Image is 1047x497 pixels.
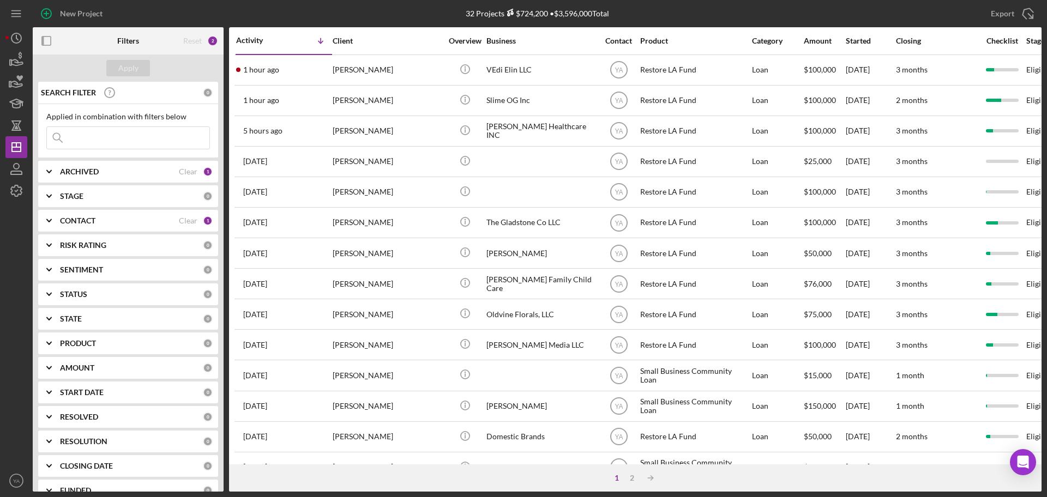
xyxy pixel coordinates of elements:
div: [PERSON_NAME] [333,86,442,115]
div: Slime OG Inc [486,86,595,115]
button: YA [5,470,27,492]
text: YA [615,433,623,441]
div: VEdi Elin LLC [486,56,595,84]
b: SEARCH FILTER [41,88,96,97]
div: Overview [444,37,485,45]
div: Loan [752,422,803,451]
text: YA [615,403,623,410]
time: 2025-10-04 00:07 [243,280,267,288]
span: $70,000 [804,462,832,471]
div: 0 [203,387,213,397]
div: [PERSON_NAME] [333,422,442,451]
div: Loan [752,453,803,482]
span: $76,000 [804,279,832,288]
div: Product [640,37,749,45]
b: CLOSING DATE [60,462,113,470]
div: [DATE] [846,86,895,115]
time: 2025-10-06 19:59 [243,96,279,105]
div: 2 [624,474,640,482]
b: RISK RATING [60,241,106,250]
div: 0 [203,265,213,275]
div: Oldvine Florals, LLC [486,300,595,329]
text: YA [615,128,623,135]
div: Export [991,3,1014,25]
span: $100,000 [804,65,836,74]
div: 0 [203,289,213,299]
b: FUNDED [60,486,91,495]
time: 2025-10-06 20:09 [243,65,279,74]
b: RESOLUTION [60,437,107,446]
span: $150,000 [804,401,836,410]
div: 0 [203,461,213,471]
time: 2 months [896,432,928,441]
div: Loan [752,392,803,421]
div: The Gladstone Co LLC [486,208,595,237]
time: 3 months [896,156,928,166]
span: $15,000 [804,371,832,380]
div: Open Intercom Messenger [1010,449,1036,475]
b: SENTIMENT [60,265,103,274]
div: Amount [804,37,845,45]
div: Category [752,37,803,45]
span: $100,000 [804,187,836,196]
div: Closing [896,37,978,45]
div: Loan [752,361,803,390]
time: 3 months [896,279,928,288]
time: 3 months [896,340,928,349]
div: 1 [203,216,213,226]
span: $50,000 [804,432,832,441]
time: 3 months [896,248,928,258]
div: Checklist [979,37,1025,45]
div: 2 [207,35,218,46]
b: Filters [117,37,139,45]
text: YA [13,478,20,484]
time: 2025-10-02 22:39 [243,371,267,380]
span: $100,000 [804,340,836,349]
div: Contact [598,37,639,45]
time: 1 month [896,401,924,410]
b: START DATE [60,388,104,397]
time: 3 months [896,126,928,135]
time: 2 months [896,95,928,105]
div: Clear [179,167,197,176]
time: 2025-09-30 15:06 [243,463,267,471]
div: [DATE] [846,269,895,298]
div: Restore LA Fund [640,330,749,359]
div: Small Business Community Loan [640,453,749,482]
div: Small Business Community Loan [640,392,749,421]
text: YA [615,189,623,196]
div: [PERSON_NAME] Healthcare INC [486,117,595,146]
div: [DATE] [846,330,895,359]
div: 0 [203,363,213,373]
div: [PERSON_NAME] [333,453,442,482]
div: Restore LA Fund [640,239,749,268]
div: 0 [203,486,213,495]
div: $724,200 [504,9,548,18]
b: AMOUNT [60,363,94,372]
div: [DATE] [846,239,895,268]
b: PRODUCT [60,339,96,348]
div: [DATE] [846,117,895,146]
b: RESOLVED [60,413,98,421]
div: Restore LA Fund [640,178,749,207]
div: [PERSON_NAME] Media LLC [486,330,595,359]
div: Restore LA Fund [640,208,749,237]
button: New Project [33,3,113,25]
text: YA [615,66,623,74]
div: [PERSON_NAME] Family Child Care [486,269,595,298]
div: 1 [609,474,624,482]
text: YA [615,158,623,166]
text: YA [615,311,623,318]
span: $50,000 [804,248,832,258]
b: STATUS [60,290,87,299]
div: 0 [203,338,213,348]
div: Loan [752,269,803,298]
div: Restore LA Fund [640,422,749,451]
text: YA [615,97,623,105]
div: [PERSON_NAME] [333,300,442,329]
div: [DATE] [846,392,895,421]
span: $100,000 [804,95,836,105]
div: [PERSON_NAME] [333,208,442,237]
div: [PERSON_NAME] [333,56,442,84]
div: 0 [203,437,213,446]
